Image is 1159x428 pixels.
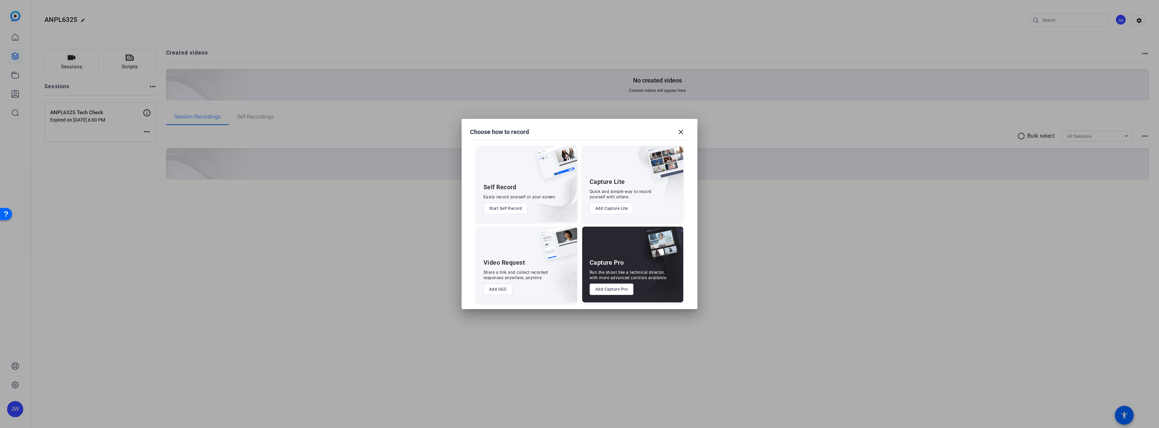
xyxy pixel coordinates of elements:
img: embarkstudio-capture-pro.png [633,235,683,302]
button: Add Capture Lite [590,203,634,214]
div: Video Request [483,259,525,267]
button: Add UGC [483,284,513,295]
button: Start Self Record [483,203,528,214]
img: embarkstudio-capture-lite.png [623,146,683,213]
div: Quick and simple way to record yourself with others. [590,189,652,200]
mat-icon: close [677,128,685,136]
img: embarkstudio-self-record.png [519,160,577,222]
div: Self Record [483,183,516,191]
img: ugc-content.png [535,227,577,267]
div: Run the shoot like a technical director, with more advanced controls available. [590,270,667,281]
div: Capture Lite [590,178,625,186]
img: capture-pro.png [639,227,683,268]
img: self-record.png [531,146,577,186]
h1: Choose how to record [470,128,529,136]
img: capture-lite.png [641,146,683,187]
div: Capture Pro [590,259,624,267]
div: Easily record yourself or your screen. [483,194,556,200]
div: Share a link and collect recorded responses anywhere, anytime. [483,270,548,281]
button: Add Capture Pro [590,284,634,295]
img: embarkstudio-ugc-content.png [538,248,577,302]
